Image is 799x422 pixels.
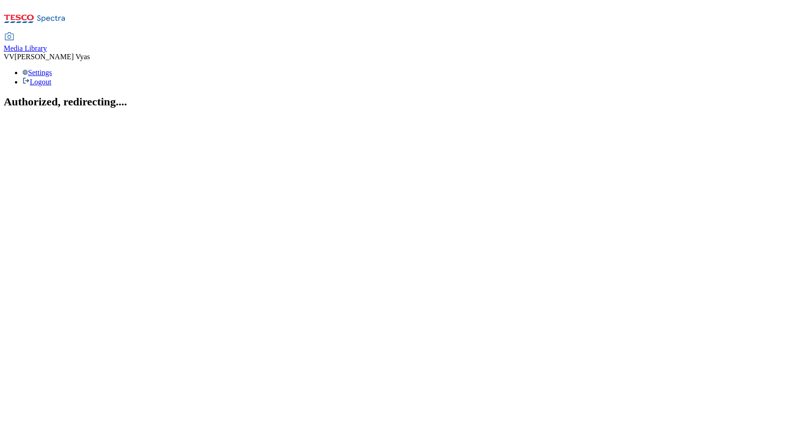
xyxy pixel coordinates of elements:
h2: Authorized, redirecting.... [4,96,795,108]
span: Media Library [4,44,47,52]
span: [PERSON_NAME] Vyas [14,53,90,61]
a: Logout [22,78,51,86]
a: Media Library [4,33,47,53]
a: Settings [22,69,52,76]
span: VV [4,53,14,61]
